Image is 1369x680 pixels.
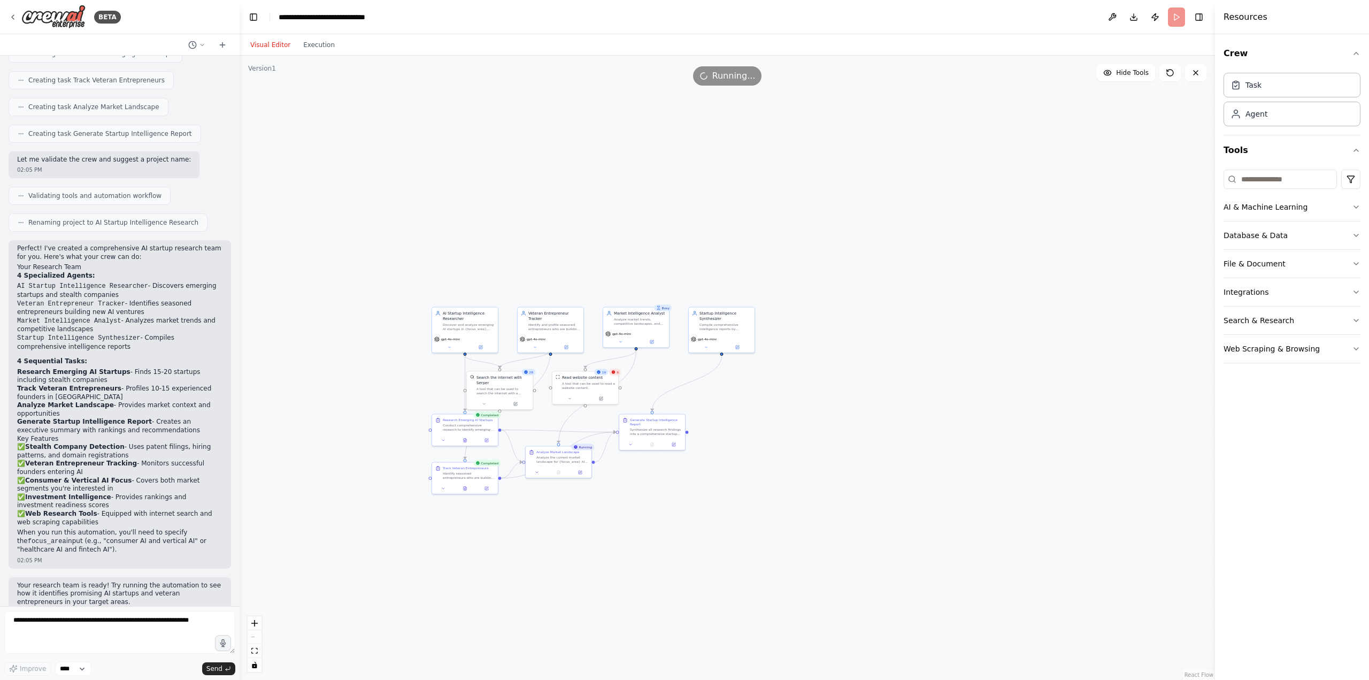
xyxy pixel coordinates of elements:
[630,418,682,426] div: Generate Startup Intelligence Report
[453,485,476,492] button: View output
[17,300,125,308] code: Veteran Entrepreneur Tracker
[473,412,501,418] div: Completed
[17,272,95,279] strong: 4 Specialized Agents:
[25,510,97,517] strong: Web Research Tools
[571,444,594,450] div: Running
[1116,68,1149,77] span: Hide Tools
[571,469,589,476] button: Open in side panel
[463,350,553,459] g: Edge from 54ba9364-4dc3-4199-a15a-19cf7fa51695 to 1ab053b5-6301-406b-98f0-9912b30baa92
[21,5,86,29] img: Logo
[4,662,51,676] button: Improve
[502,427,616,435] g: Edge from 9089032e-90b7-47dd-9a5a-9e9bb7972ad7 to c8213d23-89d4-40fb-91a7-375940ea3b17
[28,129,192,138] span: Creating task Generate Startup Intelligence Report
[1245,80,1262,90] div: Task
[441,337,460,341] span: gpt-4o-mini
[443,423,495,432] div: Conduct comprehensive research to identify emerging AI startups in {focus_area}, focusing on comp...
[688,307,755,354] div: Startup Intelligence SynthesizerCompile comprehensive intelligence reports by synthesizing resear...
[614,317,666,326] div: Analyze market trends, competitive landscapes, and investment patterns in {focus_area} AI sectors...
[17,368,222,385] li: - Finds 15-20 startups including stealth companies
[654,305,672,311] div: Busy
[583,350,639,368] g: Edge from e0f17ece-e4ab-483b-9809-381c8660a00f to 6080f0c6-28d8-4388-9627-f4cde948c632
[17,166,191,174] div: 02:05 PM
[712,70,756,82] span: Running...
[17,385,121,392] strong: Track Veteran Entrepreneurs
[17,418,152,425] strong: Generate Startup Intelligence Report
[556,375,560,379] img: ScrapeWebsiteTool
[17,282,148,290] code: AI Startup Intelligence Researcher
[497,350,553,368] g: Edge from 54ba9364-4dc3-4199-a15a-19cf7fa51695 to 0ec63e5a-855a-474e-bf0a-68d97d836ed7
[28,218,198,227] span: Renaming project to AI Startup Intelligence Research
[28,76,165,85] span: Creating task Track Veteran Entrepreneurs
[612,332,631,336] span: gpt-4o-mini
[501,401,531,407] button: Open in side panel
[478,485,496,492] button: Open in side panel
[517,307,584,354] div: Veteran Entrepreneur TrackerIdentify and profile seasoned entrepreneurs who are building new AI v...
[244,39,297,51] button: Visual Editor
[453,437,476,444] button: View output
[297,39,341,51] button: Execution
[562,375,603,380] div: Read website content
[28,538,66,545] code: focus_area
[17,334,222,351] li: - Compiles comprehensive intelligence reports
[698,337,717,341] span: gpt-4o-mini
[637,339,667,345] button: Open in side panel
[17,529,222,554] p: When you run this automation, you'll need to specify the input (e.g., "consumer AI and vertical A...
[17,357,87,365] strong: 4 Sequential Tasks:
[17,317,121,325] code: Market Intelligence Analyst
[443,466,489,470] div: Track Veteran Entrepreneurs
[536,450,579,454] div: Analyze Market Landscape
[641,441,663,448] button: No output available
[556,350,639,443] g: Edge from e0f17ece-e4ab-483b-9809-381c8660a00f to 041ae87b-e83c-4f3f-b1cd-e6ea195091e7
[443,311,495,322] div: AI Startup Intelligence Researcher
[536,455,588,464] div: Analyze the current market landscape for {focus_area} AI, including funding trends, competitive d...
[1224,135,1360,165] button: Tools
[552,371,619,405] div: 196ScrapeWebsiteToolRead website contentA tool that can be used to read a website content.
[614,311,666,316] div: Market Intelligence Analyst
[502,460,522,481] g: Edge from 1ab053b5-6301-406b-98f0-9912b30baa92 to 041ae87b-e83c-4f3f-b1cd-e6ea195091e7
[443,418,493,422] div: Research Emerging AI Startups
[17,443,222,526] p: ✅ - Uses patent filings, hiring patterns, and domain registrations ✅ - Monitors successful founde...
[630,427,682,436] div: Synthesize all research findings into a comprehensive startup intelligence report for {focus_area...
[17,263,222,272] h2: Your Research Team
[528,323,580,331] div: Identify and profile seasoned entrepreneurs who are building new AI ventures, particularly those ...
[1224,11,1267,24] h4: Resources
[528,311,580,322] div: Veteran Entrepreneur Tracker
[476,375,529,386] div: Search the internet with Serper
[665,441,683,448] button: Open in side panel
[248,616,262,672] div: React Flow controls
[1191,10,1206,25] button: Hide right sidebar
[25,460,137,467] strong: Veteran Entrepreneur Tracking
[466,371,533,410] div: 28SerperDevToolSearch the internet with SerperA tool that can be used to search the internet with...
[619,414,686,451] div: Generate Startup Intelligence ReportSynthesize all research findings into a comprehensive startup...
[17,317,222,334] li: - Analyzes market trends and competitive landscapes
[466,344,496,350] button: Open in side panel
[17,556,222,564] div: 02:05 PM
[527,337,545,341] span: gpt-4o-mini
[17,418,222,434] li: - Creates an executive summary with rankings and recommendations
[463,356,468,411] g: Edge from be017a66-fb3f-4e43-b834-1443be306372 to 9089032e-90b7-47dd-9a5a-9e9bb7972ad7
[547,469,570,476] button: No output available
[17,368,130,376] strong: Research Emerging AI Startups
[432,307,498,354] div: AI Startup Intelligence ResearcherDiscover and analyze emerging AI startups in {focus_area}, with...
[17,385,222,401] li: - Profiles 10-15 experienced founders in [GEOGRAPHIC_DATA]
[470,375,474,379] img: SerperDevTool
[17,401,222,418] li: - Provides market context and opportunities
[28,192,161,200] span: Validating tools and automation workflow
[443,323,495,331] div: Discover and analyze emerging AI startups in {focus_area}, with special attention to stealth comp...
[25,443,125,450] strong: Stealth Company Detection
[502,427,522,465] g: Edge from 9089032e-90b7-47dd-9a5a-9e9bb7972ad7 to 041ae87b-e83c-4f3f-b1cd-e6ea195091e7
[602,370,606,375] span: 19
[586,395,617,402] button: Open in side panel
[25,477,132,484] strong: Consumer & Vertical AI Focus
[215,635,231,651] button: Click to speak your automation idea
[1224,278,1360,306] button: Integrations
[17,334,140,342] code: Startup Intelligence Synthesizer
[432,462,498,495] div: CompletedTrack Veteran EntrepreneursIdentify seasoned entrepreneurs who are building new AI ventu...
[1224,68,1360,135] div: Crew
[28,103,159,111] span: Creating task Analyze Market Landscape
[17,156,191,164] p: Let me validate the crew and suggest a project name:
[248,616,262,630] button: zoom in
[1097,64,1155,81] button: Hide Tools
[17,300,222,317] li: - Identifies seasoned entrepreneurs building new AI ventures
[202,662,235,675] button: Send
